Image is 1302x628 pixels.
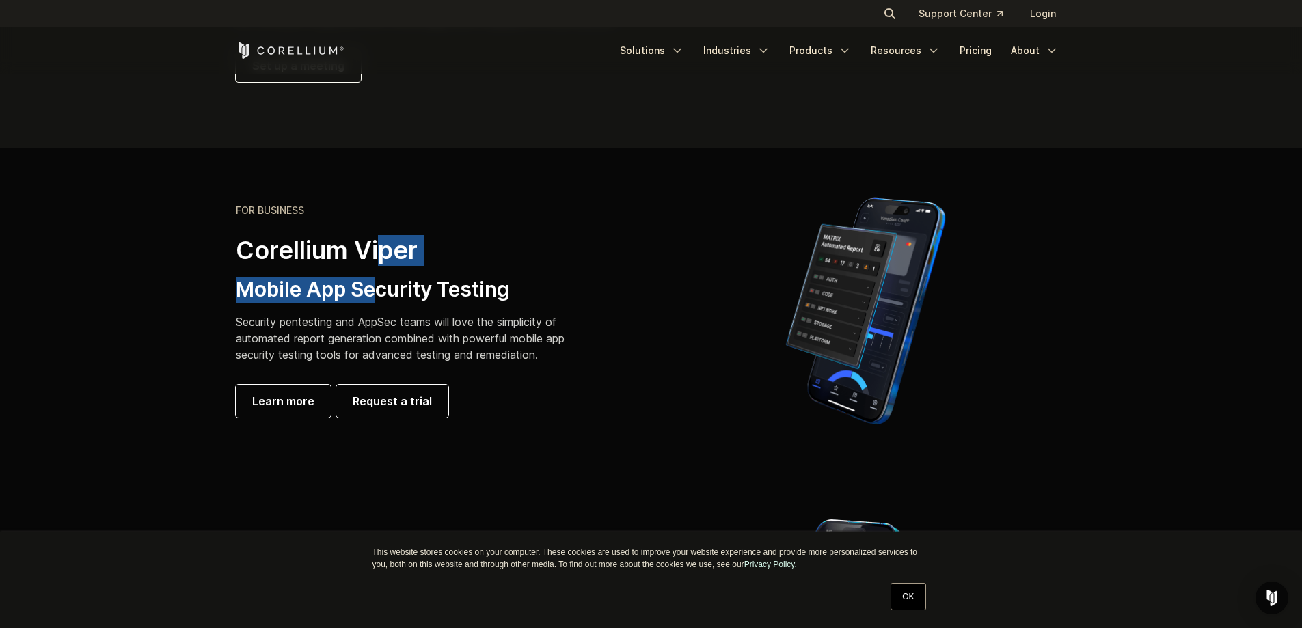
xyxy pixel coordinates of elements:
[867,1,1067,26] div: Navigation Menu
[612,38,692,63] a: Solutions
[353,393,432,409] span: Request a trial
[781,38,860,63] a: Products
[236,204,304,217] h6: FOR BUSINESS
[891,583,925,610] a: OK
[744,560,797,569] a: Privacy Policy.
[236,531,387,543] h6: FOR GOVERNMENT & RESEARCH
[951,38,1000,63] a: Pricing
[878,1,902,26] button: Search
[612,38,1067,63] div: Navigation Menu
[236,42,344,59] a: Corellium Home
[236,314,586,363] p: Security pentesting and AppSec teams will love the simplicity of automated report generation comb...
[336,385,448,418] a: Request a trial
[236,235,586,266] h2: Corellium Viper
[908,1,1014,26] a: Support Center
[863,38,949,63] a: Resources
[372,546,930,571] p: This website stores cookies on your computer. These cookies are used to improve your website expe...
[252,393,314,409] span: Learn more
[763,191,968,431] img: Corellium MATRIX automated report on iPhone showing app vulnerability test results across securit...
[1019,1,1067,26] a: Login
[1003,38,1067,63] a: About
[1256,582,1288,614] div: Open Intercom Messenger
[236,277,586,303] h3: Mobile App Security Testing
[695,38,778,63] a: Industries
[236,385,331,418] a: Learn more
